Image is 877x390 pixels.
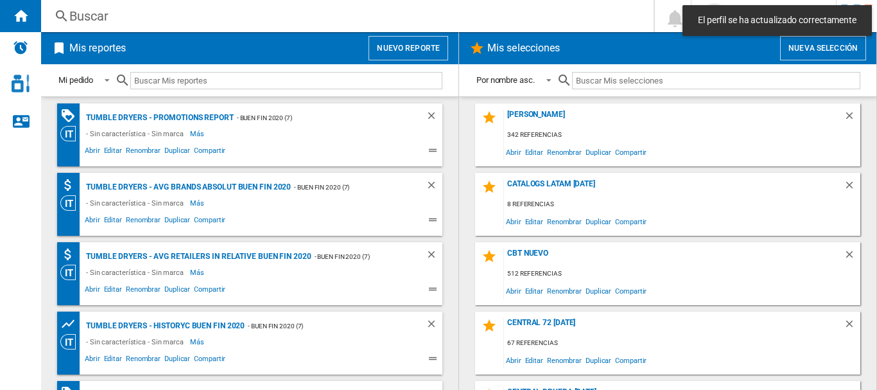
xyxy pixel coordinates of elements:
span: Más [190,265,206,280]
button: Nueva selección [780,36,866,60]
span: Compartir [613,213,648,230]
div: cbt nuevo [504,249,844,266]
div: Precio promedio retailer (relativo) [60,247,83,263]
div: - BUEN FIN 2020 (7) [234,110,400,126]
span: Duplicar [584,213,613,230]
span: Compartir [192,353,227,368]
span: Compartir [192,283,227,299]
span: Renombrar [124,214,162,229]
span: Editar [523,282,545,299]
div: Visión Categoría [60,195,83,211]
span: Editar [523,143,545,161]
span: Abrir [504,351,523,369]
span: Renombrar [124,145,162,160]
div: Visión Categoría [60,334,83,350]
span: Renombrar [124,283,162,299]
h2: Mis selecciones [485,36,563,60]
div: 67 referencias [504,335,860,351]
span: Editar [523,351,545,369]
div: Borrar [844,318,860,335]
div: Borrar [426,179,442,195]
span: Duplicar [584,143,613,161]
span: Compartir [613,282,648,299]
div: Tumble dryers - Promotions report [83,110,234,126]
span: Renombrar [545,213,584,230]
div: Borrar [844,110,860,127]
div: Borrar [844,249,860,266]
button: Nuevo reporte [369,36,448,60]
span: Duplicar [584,282,613,299]
img: cosmetic-logo.svg [12,75,30,93]
span: Abrir [83,353,102,368]
div: Tumble dryers - AVG BRANDS ABSOLUT BUEN FIN 2020 [83,179,291,195]
span: Abrir [504,282,523,299]
span: Duplicar [162,353,192,368]
div: Tumble dryers - AVG RETAILERS IN RELATIVE BUEN FIN 2020 [83,249,311,265]
div: 342 referencias [504,127,860,143]
div: Visión Categoría [60,126,83,141]
div: - Sin característica - Sin marca [83,265,190,280]
span: Renombrar [124,353,162,368]
span: Editar [102,214,124,229]
div: Catalogs LATAM [DATE] [504,179,844,197]
span: Abrir [504,213,523,230]
div: Borrar [426,249,442,265]
div: Central 72 [DATE] [504,318,844,335]
h2: Mis reportes [67,36,128,60]
span: Duplicar [162,214,192,229]
div: Buscar [69,7,620,25]
div: - BUEN FIN 2020 (7) [311,249,400,265]
div: Por nombre asc. [476,75,535,85]
span: Compartir [192,145,227,160]
span: Más [190,334,206,350]
span: Duplicar [162,145,192,160]
span: El perfil se ha actualizado correctamente [694,14,860,27]
div: Borrar [844,179,860,197]
div: 512 referencias [504,266,860,282]
span: Duplicar [162,283,192,299]
div: - BUEN FIN 2020 (7) [291,179,400,195]
div: [PERSON_NAME] [504,110,844,127]
img: alerts-logo.svg [13,40,28,55]
span: Editar [102,283,124,299]
input: Buscar Mis selecciones [572,72,860,89]
span: Más [190,126,206,141]
div: Mi pedido [58,75,93,85]
span: Compartir [613,143,648,161]
div: Tumble dryers - Historyc buen fin 2020 [83,318,245,334]
span: Editar [102,353,124,368]
div: Marcas Precio promedio (absoluto) [60,177,83,193]
input: Buscar Mis reportes [130,72,442,89]
span: Duplicar [584,351,613,369]
div: Visión Categoría [60,265,83,280]
div: 8 referencias [504,197,860,213]
span: Compartir [192,214,227,229]
span: Renombrar [545,282,584,299]
div: - Sin característica - Sin marca [83,334,190,350]
div: Borrar [426,318,442,334]
div: Borrar [426,110,442,126]
div: Reporte de promociones [60,108,83,124]
span: Renombrar [545,351,584,369]
span: Abrir [83,283,102,299]
div: - Sin característica - Sin marca [83,126,190,141]
span: Abrir [83,214,102,229]
span: Abrir [83,145,102,160]
span: Renombrar [545,143,584,161]
div: - Sin característica - Sin marca [83,195,190,211]
span: Más [190,195,206,211]
span: Editar [102,145,124,160]
div: - BUEN FIN 2020 (7) [245,318,400,334]
div: Gráfico de precios y número de ofertas por retailer [60,316,83,332]
span: Editar [523,213,545,230]
span: Compartir [613,351,648,369]
span: Abrir [504,143,523,161]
